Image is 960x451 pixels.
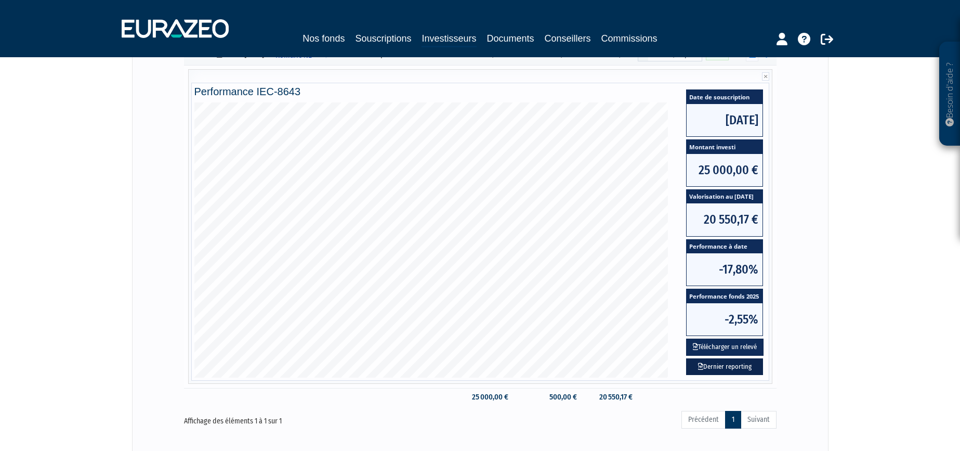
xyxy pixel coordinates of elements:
[687,140,762,154] span: Montant investi
[687,203,762,236] span: 20 550,17 €
[422,31,476,47] a: Investisseurs
[487,31,534,46] a: Documents
[545,31,591,46] a: Conseillers
[601,31,657,46] a: Commissions
[687,104,762,136] span: [DATE]
[687,289,762,303] span: Performance fonds 2025
[454,388,514,406] td: 25 000,00 €
[725,411,741,429] a: 1
[194,86,766,97] h4: Performance IEC-8643
[122,19,229,38] img: 1732889491-logotype_eurazeo_blanc_rvb.png
[514,388,582,406] td: 500,00 €
[303,31,345,46] a: Nos fonds
[184,410,422,427] div: Affichage des éléments 1 à 1 sur 1
[686,339,764,356] button: Télécharger un relevé
[687,253,762,286] span: -17,80%
[355,31,411,46] a: Souscriptions
[687,240,762,254] span: Performance à date
[582,388,637,406] td: 20 550,17 €
[687,303,762,336] span: -2,55%
[687,90,762,104] span: Date de souscription
[686,358,763,376] a: Dernier reporting
[687,190,762,204] span: Valorisation au [DATE]
[687,154,762,186] span: 25 000,00 €
[944,47,956,141] p: Besoin d'aide ?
